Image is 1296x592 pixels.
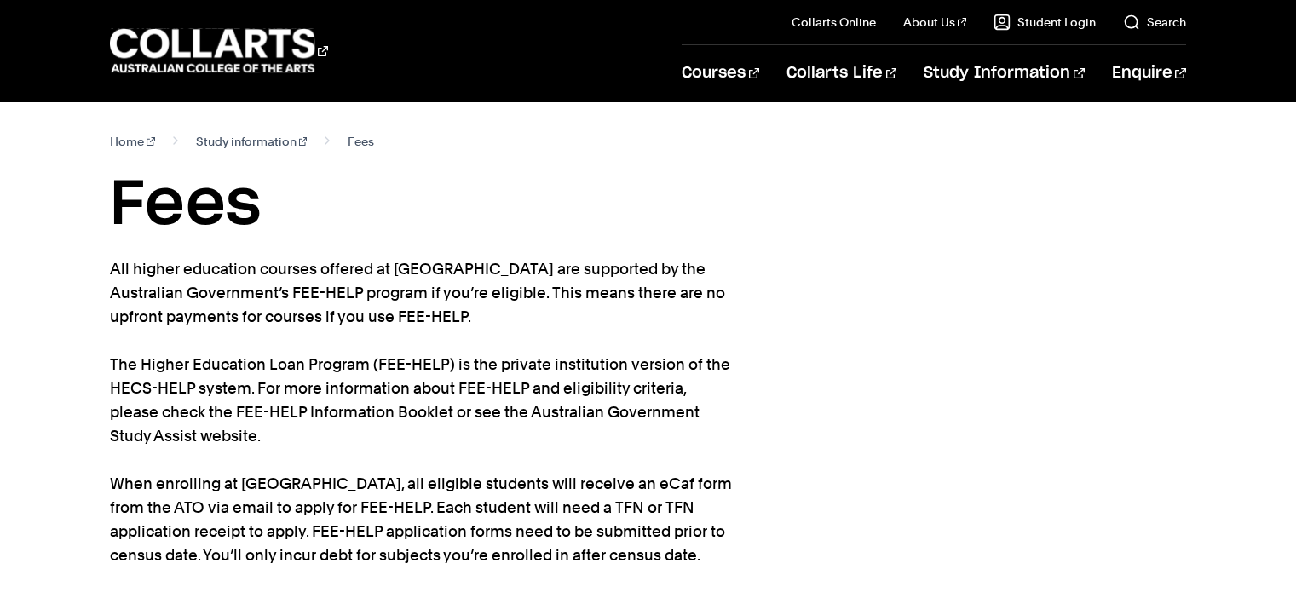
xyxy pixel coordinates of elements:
a: Study information [196,129,308,153]
a: Collarts Life [786,45,896,101]
p: All higher education courses offered at [GEOGRAPHIC_DATA] are supported by the Australian Governm... [110,257,732,567]
a: Enquire [1112,45,1186,101]
a: Study Information [924,45,1084,101]
a: Collarts Online [792,14,876,31]
h1: Fees [110,167,1185,244]
a: Search [1123,14,1186,31]
span: Fees [348,129,374,153]
a: Student Login [994,14,1096,31]
a: Courses [682,45,759,101]
a: About Us [903,14,966,31]
a: Home [110,129,155,153]
div: Go to homepage [110,26,328,75]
